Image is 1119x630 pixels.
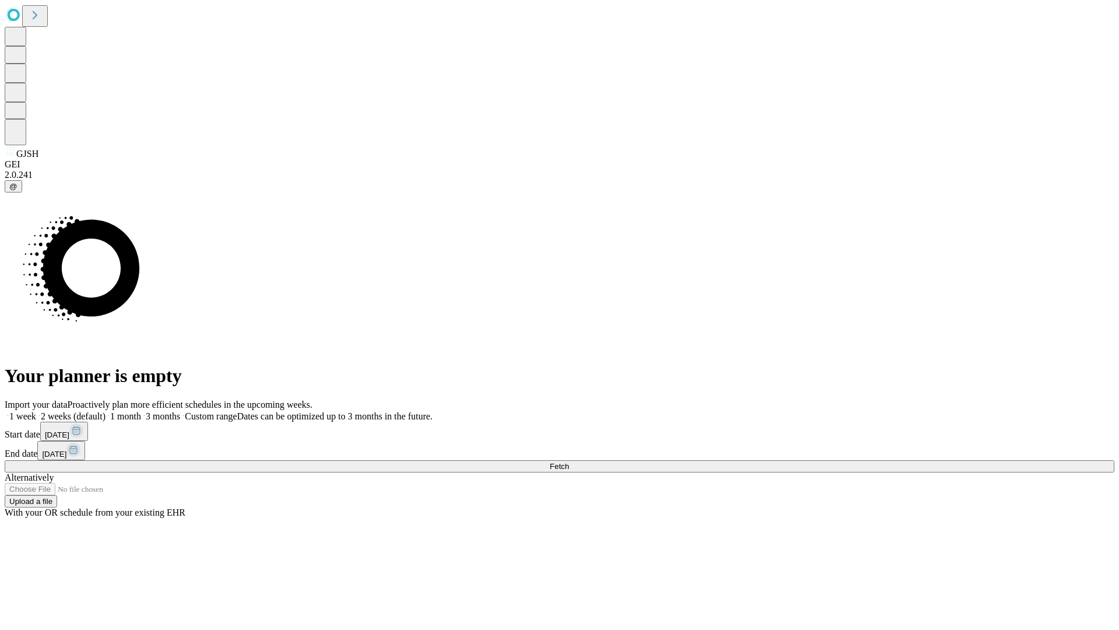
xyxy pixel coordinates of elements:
button: @ [5,180,22,192]
div: End date [5,441,1114,460]
span: [DATE] [45,430,69,439]
span: 2 weeks (default) [41,411,105,421]
span: [DATE] [42,450,66,459]
div: GEI [5,159,1114,170]
span: GJSH [16,149,38,159]
span: Import your data [5,400,68,409]
span: Fetch [550,462,569,471]
span: 3 months [146,411,180,421]
div: 2.0.241 [5,170,1114,180]
span: Dates can be optimized up to 3 months in the future. [237,411,432,421]
span: Proactively plan more efficient schedules in the upcoming weeks. [68,400,312,409]
span: 1 month [110,411,141,421]
span: @ [9,182,17,191]
span: Custom range [185,411,237,421]
h1: Your planner is empty [5,365,1114,387]
button: [DATE] [40,422,88,441]
button: Fetch [5,460,1114,473]
span: Alternatively [5,473,54,482]
span: 1 week [9,411,36,421]
span: With your OR schedule from your existing EHR [5,508,185,517]
div: Start date [5,422,1114,441]
button: Upload a file [5,495,57,508]
button: [DATE] [37,441,85,460]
